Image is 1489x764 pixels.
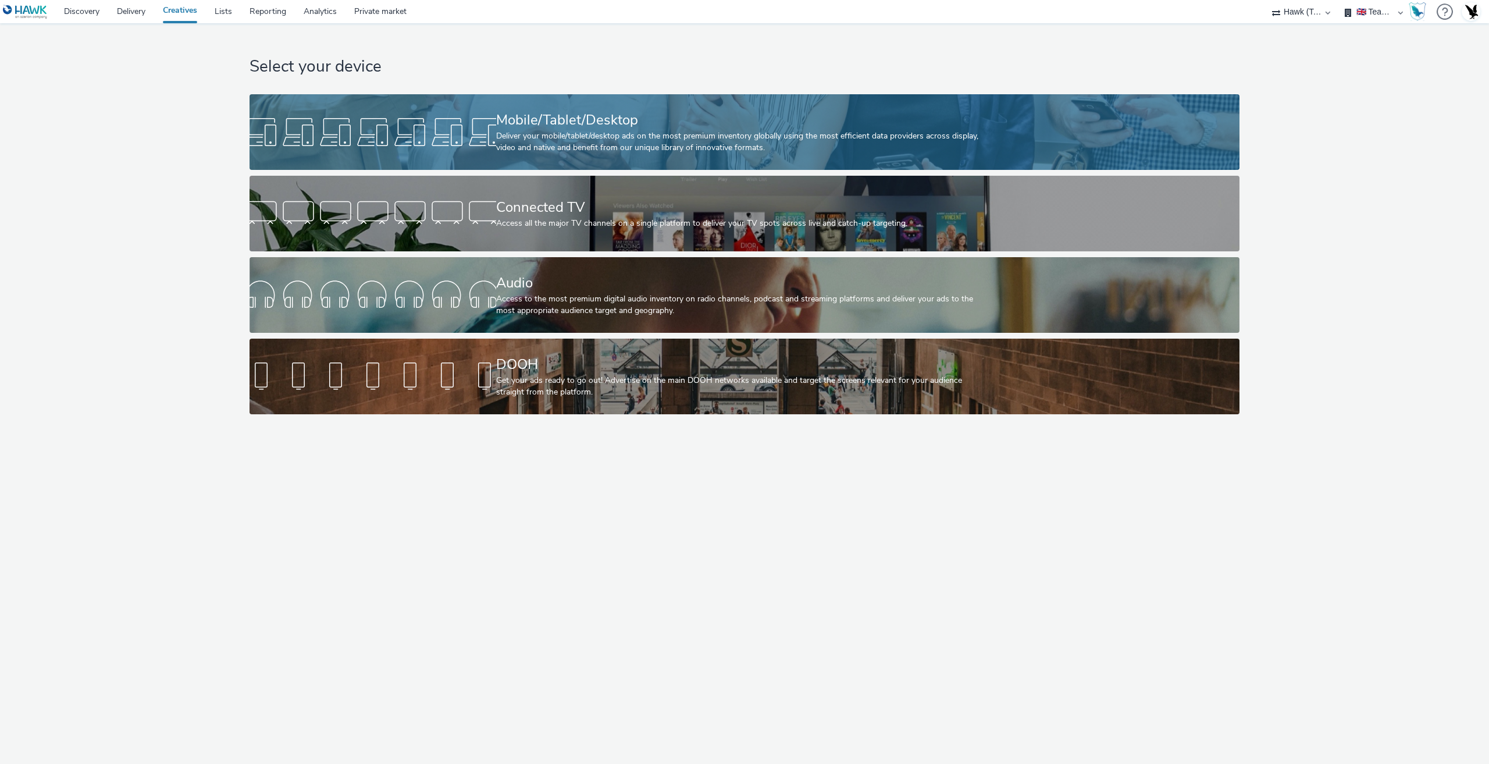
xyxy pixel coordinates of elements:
[496,218,989,229] div: Access all the major TV channels on a single platform to deliver your TV spots across live and ca...
[496,293,989,317] div: Access to the most premium digital audio inventory on radio channels, podcast and streaming platf...
[250,339,1239,414] a: DOOHGet your ads ready to go out! Advertise on the main DOOH networks available and target the sc...
[250,257,1239,333] a: AudioAccess to the most premium digital audio inventory on radio channels, podcast and streaming ...
[496,273,989,293] div: Audio
[250,176,1239,251] a: Connected TVAccess all the major TV channels on a single platform to deliver your TV spots across...
[250,56,1239,78] h1: Select your device
[1462,3,1480,20] img: Account UK
[1409,2,1431,21] a: Hawk Academy
[3,5,48,19] img: undefined Logo
[496,197,989,218] div: Connected TV
[1409,2,1426,21] img: Hawk Academy
[496,110,989,130] div: Mobile/Tablet/Desktop
[496,375,989,399] div: Get your ads ready to go out! Advertise on the main DOOH networks available and target the screen...
[496,354,989,375] div: DOOH
[250,94,1239,170] a: Mobile/Tablet/DesktopDeliver your mobile/tablet/desktop ads on the most premium inventory globall...
[496,130,989,154] div: Deliver your mobile/tablet/desktop ads on the most premium inventory globally using the most effi...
